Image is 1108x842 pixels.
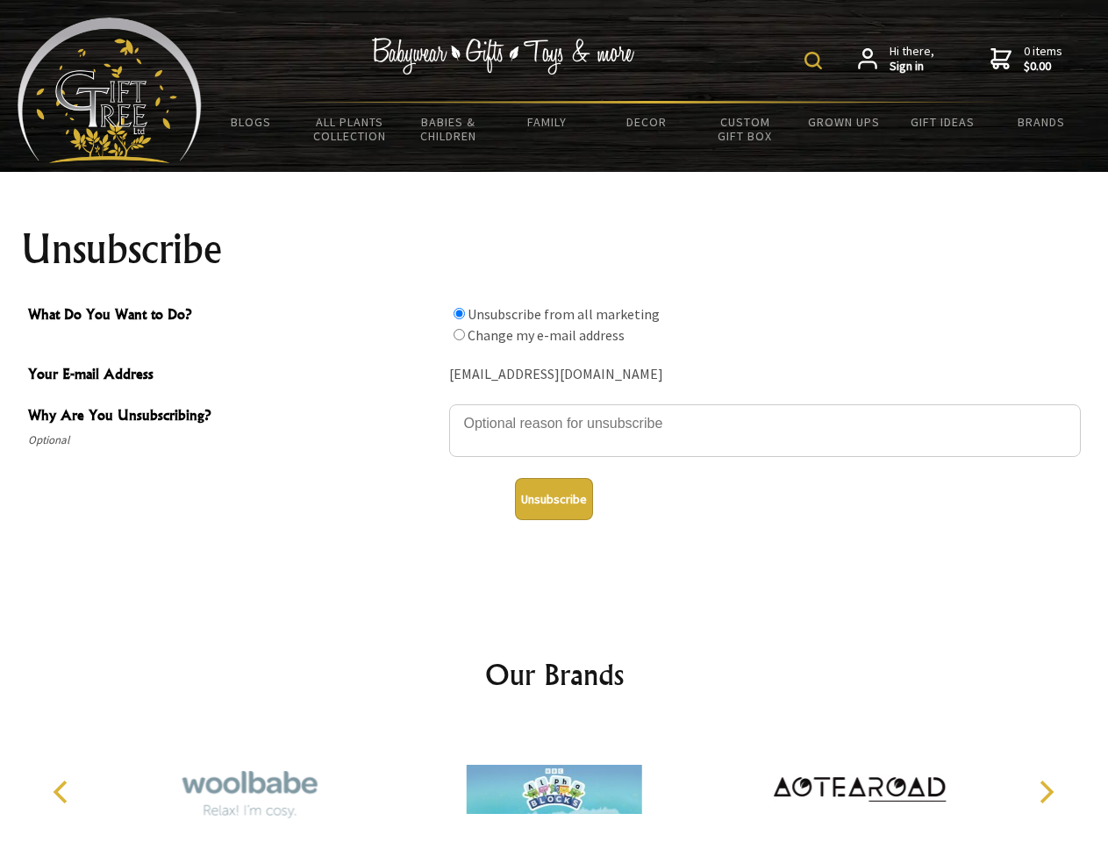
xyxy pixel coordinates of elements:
span: Why Are You Unsubscribing? [28,404,440,430]
button: Unsubscribe [515,478,593,520]
h1: Unsubscribe [21,228,1088,270]
a: Decor [597,103,696,140]
span: What Do You Want to Do? [28,303,440,329]
a: Brands [992,103,1091,140]
label: Unsubscribe from all marketing [468,305,660,323]
a: Gift Ideas [893,103,992,140]
img: Babywear - Gifts - Toys & more [372,38,635,75]
a: Hi there,Sign in [858,44,934,75]
button: Previous [44,773,82,811]
span: Your E-mail Address [28,363,440,389]
span: 0 items [1024,43,1062,75]
a: BLOGS [202,103,301,140]
h2: Our Brands [35,653,1074,696]
input: What Do You Want to Do? [454,329,465,340]
button: Next [1026,773,1065,811]
img: product search [804,52,822,69]
strong: $0.00 [1024,59,1062,75]
a: Babies & Children [399,103,498,154]
a: 0 items$0.00 [990,44,1062,75]
a: Grown Ups [794,103,893,140]
span: Hi there, [890,44,934,75]
img: Babyware - Gifts - Toys and more... [18,18,202,163]
input: What Do You Want to Do? [454,308,465,319]
div: [EMAIL_ADDRESS][DOMAIN_NAME] [449,361,1081,389]
textarea: Why Are You Unsubscribing? [449,404,1081,457]
strong: Sign in [890,59,934,75]
a: All Plants Collection [301,103,400,154]
a: Custom Gift Box [696,103,795,154]
label: Change my e-mail address [468,326,625,344]
span: Optional [28,430,440,451]
a: Family [498,103,597,140]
